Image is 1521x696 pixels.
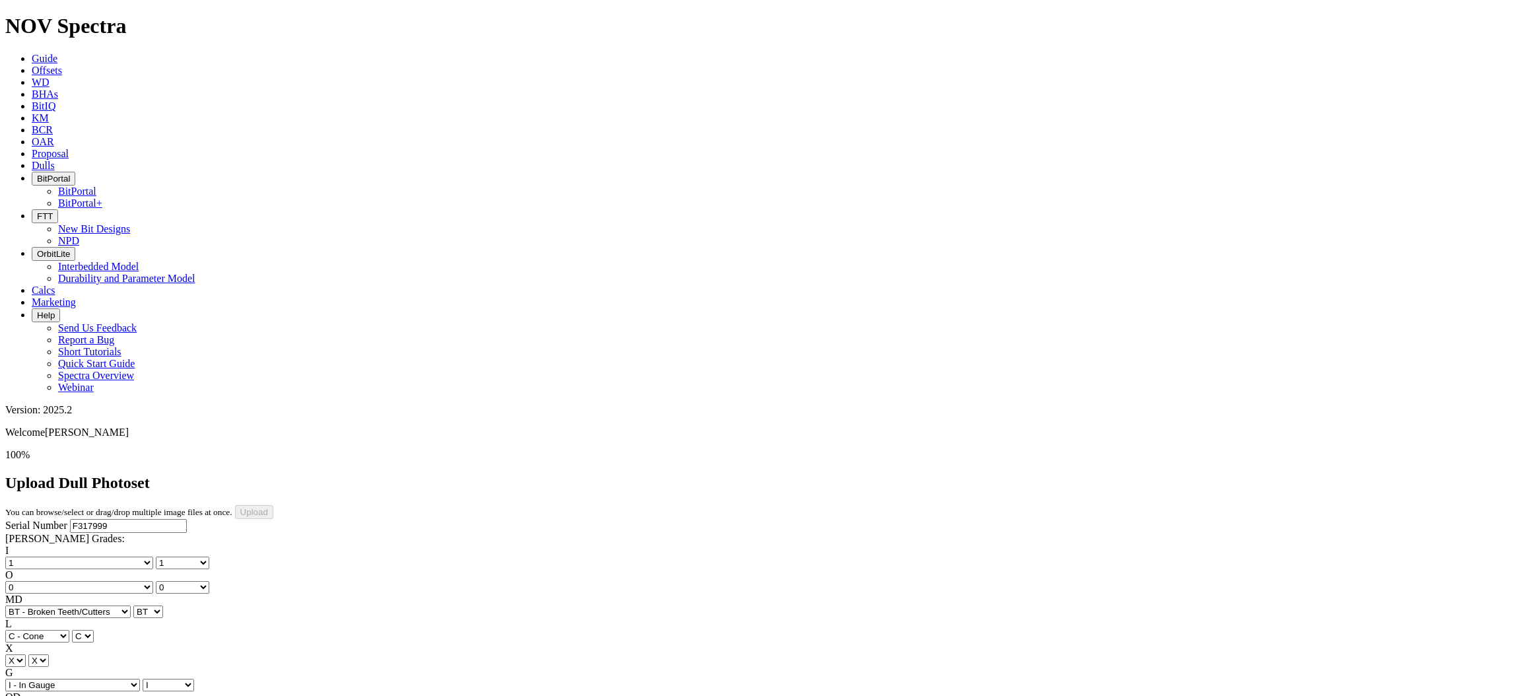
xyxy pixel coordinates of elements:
[5,643,13,654] label: X
[32,77,50,88] a: WD
[58,197,102,209] a: BitPortal+
[58,261,139,272] a: Interbedded Model
[5,474,1516,492] h2: Upload Dull Photoset
[32,124,53,135] a: BCR
[32,65,62,76] a: Offsets
[58,322,137,333] a: Send Us Feedback
[32,308,60,322] button: Help
[45,427,129,438] span: [PERSON_NAME]
[32,88,58,100] a: BHAs
[5,533,1516,545] div: [PERSON_NAME] Grades:
[58,382,94,393] a: Webinar
[58,358,135,369] a: Quick Start Guide
[32,100,55,112] a: BitIQ
[58,370,134,381] a: Spectra Overview
[5,449,30,460] span: 100%
[37,211,53,221] span: FTT
[5,404,1516,416] div: Version: 2025.2
[5,507,232,517] small: You can browse/select or drag/drop multiple image files at once.
[32,136,54,147] a: OAR
[58,235,79,246] a: NPD
[5,594,22,605] label: MD
[32,247,75,261] button: OrbitLite
[58,273,195,284] a: Durability and Parameter Model
[37,310,55,320] span: Help
[58,334,114,345] a: Report a Bug
[37,249,70,259] span: OrbitLite
[32,160,55,171] a: Dulls
[32,53,57,64] a: Guide
[58,186,96,197] a: BitPortal
[5,545,9,556] label: I
[32,112,49,123] a: KM
[32,148,69,159] a: Proposal
[5,618,12,629] label: L
[58,223,130,234] a: New Bit Designs
[58,346,121,357] a: Short Tutorials
[32,209,58,223] button: FTT
[37,174,70,184] span: BitPortal
[5,427,1516,438] p: Welcome
[32,172,75,186] button: BitPortal
[235,505,273,519] input: Upload
[5,520,67,531] label: Serial Number
[5,14,1516,38] h1: NOV Spectra
[5,569,13,580] label: O
[32,285,55,296] a: Calcs
[32,296,76,308] a: Marketing
[5,667,13,678] label: G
